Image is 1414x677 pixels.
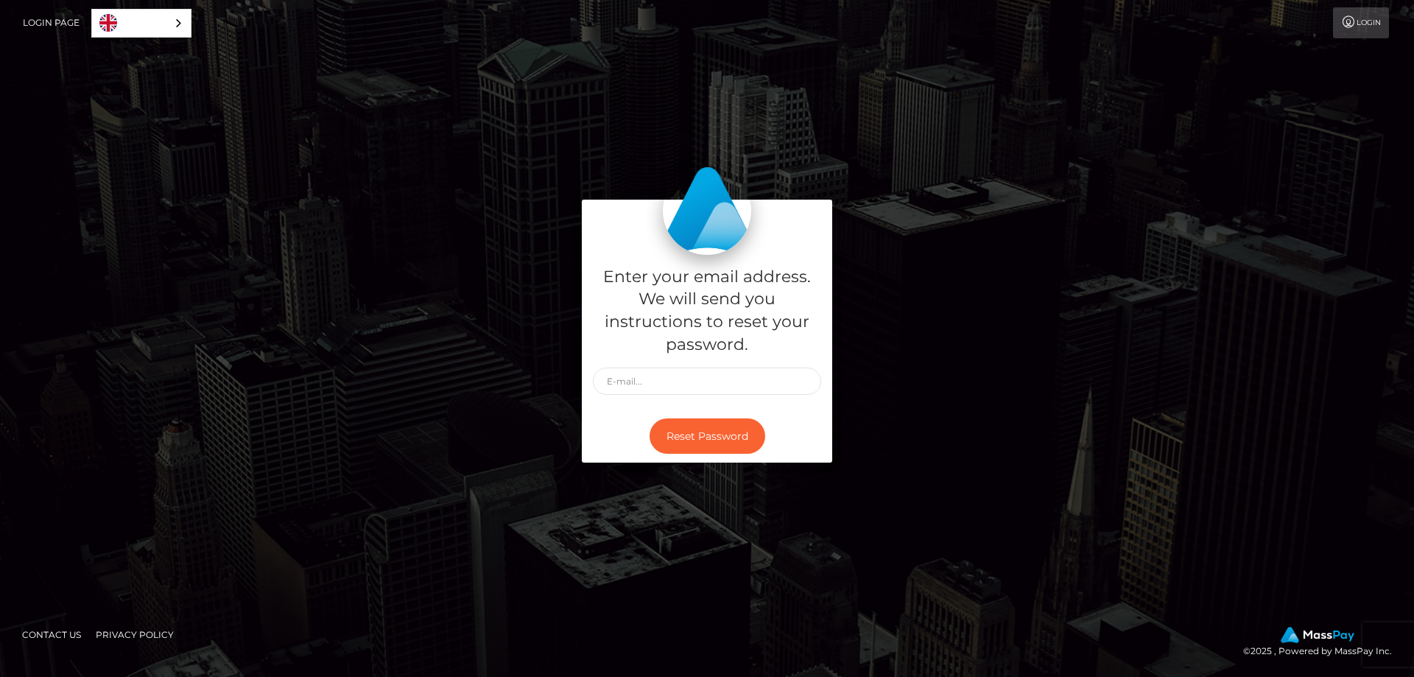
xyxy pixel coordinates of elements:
a: Login Page [23,7,80,38]
a: Privacy Policy [90,623,180,646]
img: MassPay [1281,627,1354,643]
h5: Enter your email address. We will send you instructions to reset your password. [593,266,821,357]
button: Reset Password [650,418,765,455]
a: English [92,10,191,37]
input: E-mail... [593,368,821,395]
div: Language [91,9,191,38]
a: Login [1333,7,1389,38]
aside: Language selected: English [91,9,191,38]
img: MassPay Login [663,166,751,255]
a: Contact Us [16,623,87,646]
div: © 2025 , Powered by MassPay Inc. [1243,627,1403,659]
